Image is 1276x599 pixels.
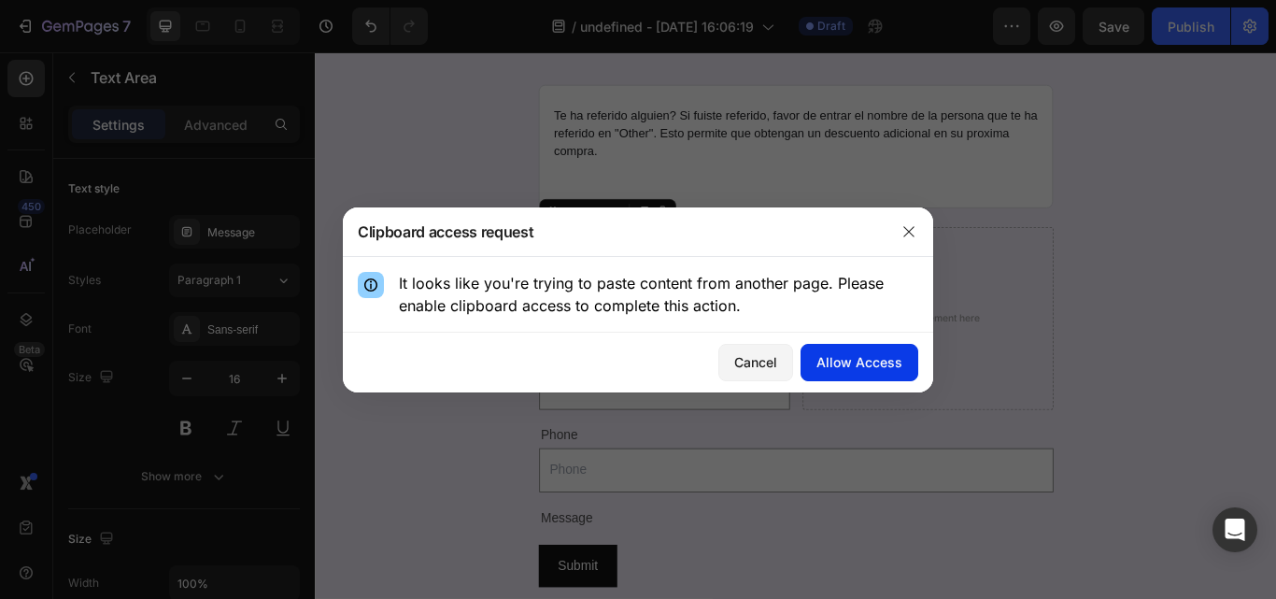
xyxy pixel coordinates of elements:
[261,433,860,464] div: Phone
[801,344,918,381] button: Allow Access
[676,304,775,319] div: Drop element here
[276,62,844,129] div: Te ha referido alguien? Si fuiste referido, favor de entrar el nombre de la persona que te ha ref...
[261,529,860,560] div: Message
[284,178,344,195] div: Text Area
[734,352,777,372] div: Cancel
[358,221,533,243] h3: Clipboard access request
[816,352,902,372] div: Allow Access
[1212,507,1257,552] div: Open Intercom Messenger
[718,344,793,381] button: Cancel
[261,463,860,514] input: Phone
[399,272,918,317] p: It looks like you're trying to paste content from another page. Please enable clipboard access to...
[261,366,553,418] input: Name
